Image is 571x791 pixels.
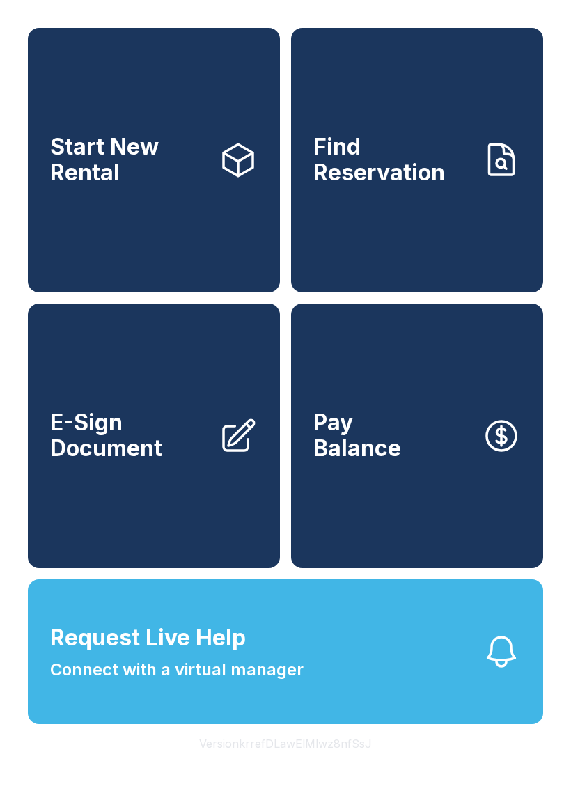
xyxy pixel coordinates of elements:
span: Request Live Help [50,621,246,655]
span: Start New Rental [50,134,208,185]
a: Find Reservation [291,28,543,292]
button: PayBalance [291,304,543,568]
button: VersionkrrefDLawElMlwz8nfSsJ [188,724,383,763]
span: Find Reservation [313,134,471,185]
span: E-Sign Document [50,410,208,461]
span: Connect with a virtual manager [50,657,304,682]
button: Request Live HelpConnect with a virtual manager [28,579,543,724]
a: Start New Rental [28,28,280,292]
a: E-Sign Document [28,304,280,568]
span: Pay Balance [313,410,401,461]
